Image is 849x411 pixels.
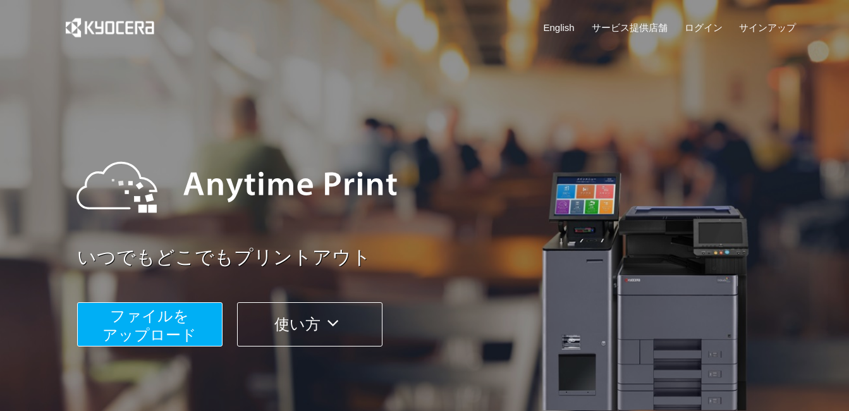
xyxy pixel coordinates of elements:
[77,302,223,347] button: ファイルを​​アップロード
[685,21,723,34] a: ログイン
[237,302,382,347] button: 使い方
[102,307,197,343] span: ファイルを ​​アップロード
[592,21,668,34] a: サービス提供店舗
[739,21,796,34] a: サインアップ
[544,21,575,34] a: English
[77,244,804,271] a: いつでもどこでもプリントアウト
